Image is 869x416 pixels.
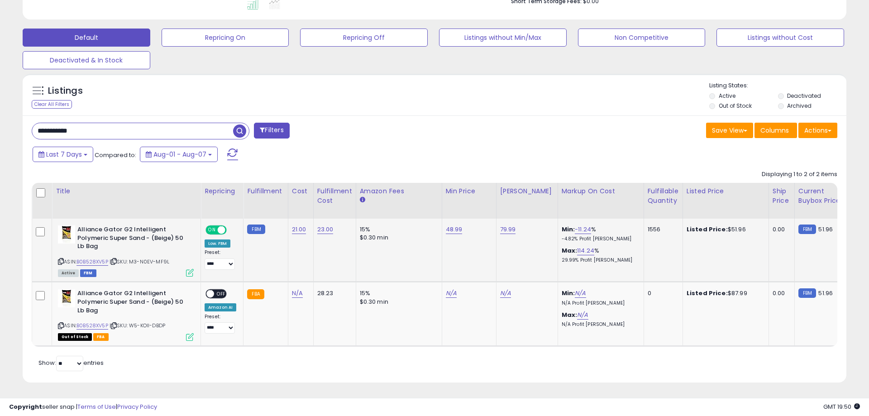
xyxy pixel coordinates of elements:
b: Min: [562,289,575,297]
label: Deactivated [787,92,821,100]
p: N/A Profit [PERSON_NAME] [562,300,637,306]
div: 0 [648,289,676,297]
small: FBM [798,288,816,298]
p: Listing States: [709,81,846,90]
button: Save View [706,123,753,138]
div: Current Buybox Price [798,186,845,206]
b: Alliance Gator G2 Intelligent Polymeric Super Sand - (Beige) 50 Lb Bag [77,289,187,317]
div: Ship Price [773,186,791,206]
span: Columns [760,126,789,135]
a: N/A [292,289,303,298]
div: 0.00 [773,289,788,297]
a: N/A [500,289,511,298]
span: | SKU: W5-KOII-DBDP [110,322,165,329]
small: FBA [247,289,264,299]
div: seller snap | | [9,403,157,411]
div: Clear All Filters [32,100,72,109]
span: OFF [214,290,229,298]
button: Aug-01 - Aug-07 [140,147,218,162]
p: N/A Profit [PERSON_NAME] [562,321,637,328]
div: 15% [360,225,435,234]
label: Active [719,92,735,100]
a: 114.24 [577,246,594,255]
button: Repricing Off [300,29,428,47]
a: Privacy Policy [117,402,157,411]
a: B0B528XV5P [76,322,108,330]
a: N/A [575,289,586,298]
div: % [562,247,637,263]
div: Cost [292,186,310,196]
a: 23.00 [317,225,334,234]
small: FBM [798,225,816,234]
div: Amazon AI [205,303,236,311]
a: N/A [446,289,457,298]
div: $51.96 [687,225,762,234]
div: Repricing [205,186,239,196]
button: Listings without Cost [716,29,844,47]
a: 48.99 [446,225,463,234]
div: Fulfillment Cost [317,186,352,206]
a: B0B528XV5P [76,258,108,266]
span: FBM [80,269,96,277]
b: Listed Price: [687,289,728,297]
div: 28.23 [317,289,349,297]
div: Low. FBM [205,239,230,248]
div: $0.30 min [360,298,435,306]
a: 79.99 [500,225,516,234]
button: Repricing On [162,29,289,47]
button: Filters [254,123,289,139]
div: Markup on Cost [562,186,640,196]
div: [PERSON_NAME] [500,186,554,196]
a: 21.00 [292,225,306,234]
a: -11.24 [575,225,591,234]
div: Amazon Fees [360,186,438,196]
div: Preset: [205,314,236,334]
div: Preset: [205,249,236,270]
b: Listed Price: [687,225,728,234]
div: 0.00 [773,225,788,234]
div: Displaying 1 to 2 of 2 items [762,170,837,179]
span: Last 7 Days [46,150,82,159]
b: Alliance Gator G2 Intelligent Polymeric Super Sand - (Beige) 50 Lb Bag [77,225,187,253]
div: 15% [360,289,435,297]
img: 41n1fPT4yFL._SL40_.jpg [58,289,75,307]
span: Compared to: [95,151,136,159]
span: All listings currently available for purchase on Amazon [58,269,79,277]
label: Out of Stock [719,102,752,110]
th: The percentage added to the cost of goods (COGS) that forms the calculator for Min & Max prices. [558,183,644,219]
div: Min Price [446,186,492,196]
p: 29.99% Profit [PERSON_NAME] [562,257,637,263]
span: OFF [225,226,240,234]
small: Amazon Fees. [360,196,365,204]
button: Deactivated & In Stock [23,51,150,69]
button: Default [23,29,150,47]
span: 51.96 [818,289,833,297]
button: Actions [798,123,837,138]
a: N/A [577,311,588,320]
span: 51.96 [818,225,833,234]
h5: Listings [48,85,83,97]
div: ASIN: [58,289,194,339]
b: Max: [562,311,578,319]
button: Listings without Min/Max [439,29,567,47]
div: % [562,225,637,242]
p: -4.82% Profit [PERSON_NAME] [562,236,637,242]
div: ASIN: [58,225,194,276]
div: 1556 [648,225,676,234]
span: | SKU: M3-N0EV-MF9L [110,258,169,265]
div: Title [56,186,197,196]
button: Last 7 Days [33,147,93,162]
span: Show: entries [38,359,104,367]
span: All listings that are currently out of stock and unavailable for purchase on Amazon [58,333,92,341]
strong: Copyright [9,402,42,411]
img: 41n1fPT4yFL._SL40_.jpg [58,225,75,244]
span: 2025-08-15 19:50 GMT [823,402,860,411]
div: $0.30 min [360,234,435,242]
label: Archived [787,102,812,110]
b: Max: [562,246,578,255]
small: FBM [247,225,265,234]
a: Terms of Use [77,402,116,411]
span: Aug-01 - Aug-07 [153,150,206,159]
div: $87.99 [687,289,762,297]
button: Non Competitive [578,29,706,47]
